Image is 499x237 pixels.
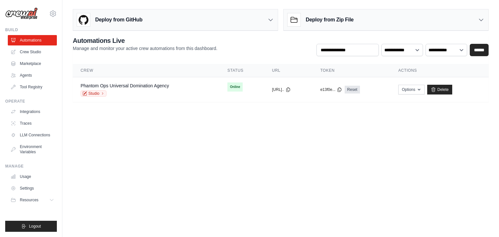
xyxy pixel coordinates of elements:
[73,45,217,52] p: Manage and monitor your active crew automations from this dashboard.
[8,195,57,205] button: Resources
[95,16,142,24] h3: Deploy from GitHub
[29,224,41,229] span: Logout
[8,183,57,193] a: Settings
[5,7,38,20] img: Logo
[345,86,360,94] a: Reset
[8,70,57,81] a: Agents
[264,64,313,77] th: URL
[398,85,425,94] button: Options
[427,85,452,94] a: Delete
[77,13,90,26] img: GitHub Logo
[5,27,57,32] div: Build
[8,47,57,57] a: Crew Studio
[227,82,243,92] span: Online
[5,99,57,104] div: Operate
[8,106,57,117] a: Integrations
[8,82,57,92] a: Tool Registry
[81,83,169,88] a: Phantom Ops Universal Domination Agency
[8,142,57,157] a: Environment Variables
[81,90,107,97] a: Studio
[8,171,57,182] a: Usage
[320,87,342,92] button: e13f0e...
[8,130,57,140] a: LLM Connections
[8,58,57,69] a: Marketplace
[313,64,390,77] th: Token
[220,64,264,77] th: Status
[73,64,220,77] th: Crew
[8,35,57,45] a: Automations
[20,197,38,203] span: Resources
[73,36,217,45] h2: Automations Live
[5,164,57,169] div: Manage
[8,118,57,129] a: Traces
[390,64,489,77] th: Actions
[5,221,57,232] button: Logout
[306,16,353,24] h3: Deploy from Zip File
